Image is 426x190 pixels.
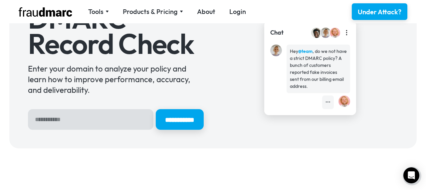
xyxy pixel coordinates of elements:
[270,28,284,37] div: Chat
[290,48,347,90] div: Hey , do we not have a strict DMARC policy? A bunch of customers reported fake invoices sent from...
[298,48,313,54] strong: @team
[123,7,178,16] div: Products & Pricing
[229,7,246,16] a: Login
[28,63,204,95] div: Enter your domain to analyze your policy and learn how to improve performance, accuracy, and deli...
[28,6,204,56] h1: DMARC Record Check
[352,3,407,20] a: Under Attack?
[88,7,109,16] div: Tools
[88,7,104,16] div: Tools
[123,7,183,16] div: Products & Pricing
[197,7,215,16] a: About
[325,99,330,106] div: •••
[403,167,419,183] div: Open Intercom Messenger
[358,7,401,17] div: Under Attack?
[28,109,204,130] form: Hero Sign Up Form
